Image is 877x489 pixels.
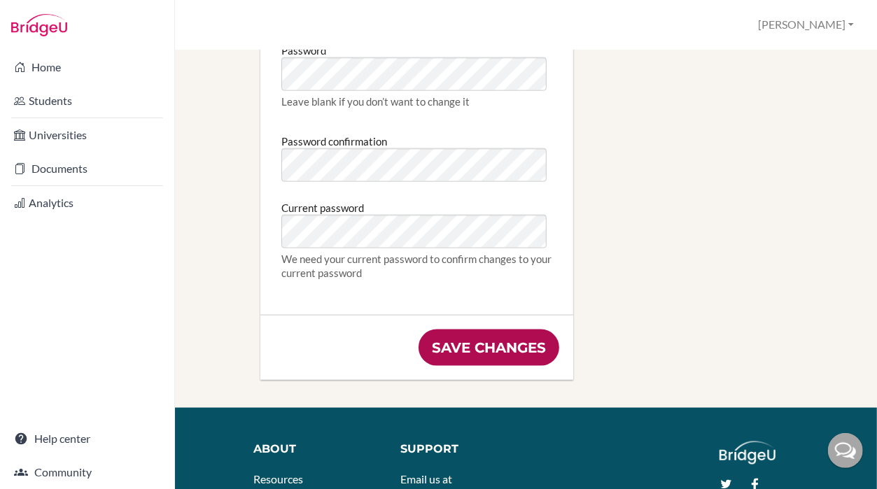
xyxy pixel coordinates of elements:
[253,441,379,458] div: About
[31,10,60,22] span: Help
[281,252,553,280] div: We need your current password to confirm changes to your current password
[419,329,559,366] input: Save changes
[3,87,171,115] a: Students
[3,53,171,81] a: Home
[3,425,171,453] a: Help center
[11,14,67,36] img: Bridge-U
[3,121,171,149] a: Universities
[3,189,171,217] a: Analytics
[3,458,171,486] a: Community
[3,155,171,183] a: Documents
[752,12,860,38] button: [PERSON_NAME]
[281,196,364,215] label: Current password
[720,441,776,465] img: logo_white@2x-f4f0deed5e89b7ecb1c2cc34c3e3d731f90f0f143d5ea2071677605dd97b5244.png
[253,472,303,486] a: Resources
[281,129,387,148] label: Password confirmation
[400,441,517,458] div: Support
[281,94,553,108] div: Leave blank if you don’t want to change it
